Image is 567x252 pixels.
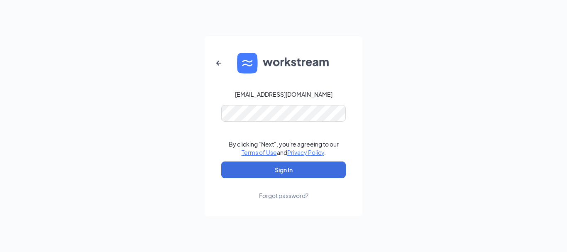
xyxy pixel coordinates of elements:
a: Privacy Policy [287,149,324,156]
button: Sign In [221,161,346,178]
div: [EMAIL_ADDRESS][DOMAIN_NAME] [235,90,332,98]
button: ArrowLeftNew [209,53,229,73]
svg: ArrowLeftNew [214,58,224,68]
a: Terms of Use [242,149,277,156]
div: By clicking "Next", you're agreeing to our and . [229,140,339,157]
img: WS logo and Workstream text [237,53,330,73]
a: Forgot password? [259,178,308,200]
div: Forgot password? [259,191,308,200]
